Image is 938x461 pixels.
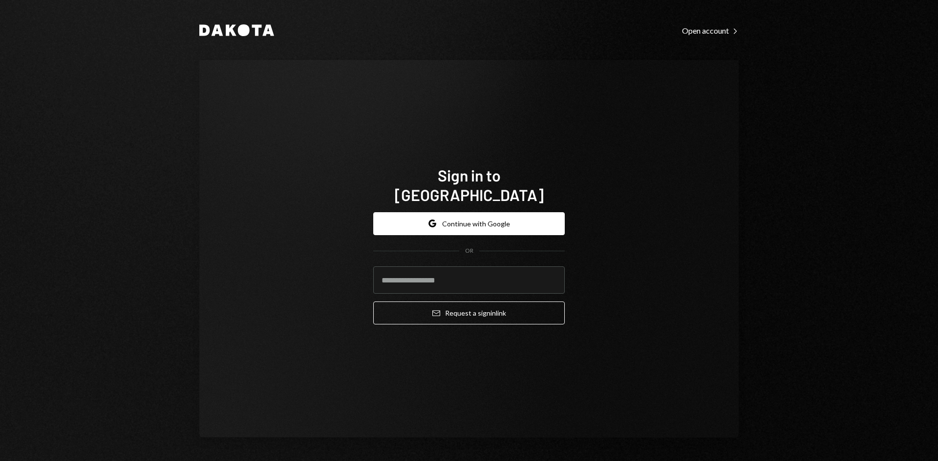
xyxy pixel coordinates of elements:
button: Continue with Google [373,212,565,235]
a: Open account [682,25,739,36]
div: OR [465,247,473,255]
button: Request a signinlink [373,301,565,324]
div: Open account [682,26,739,36]
h1: Sign in to [GEOGRAPHIC_DATA] [373,165,565,204]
